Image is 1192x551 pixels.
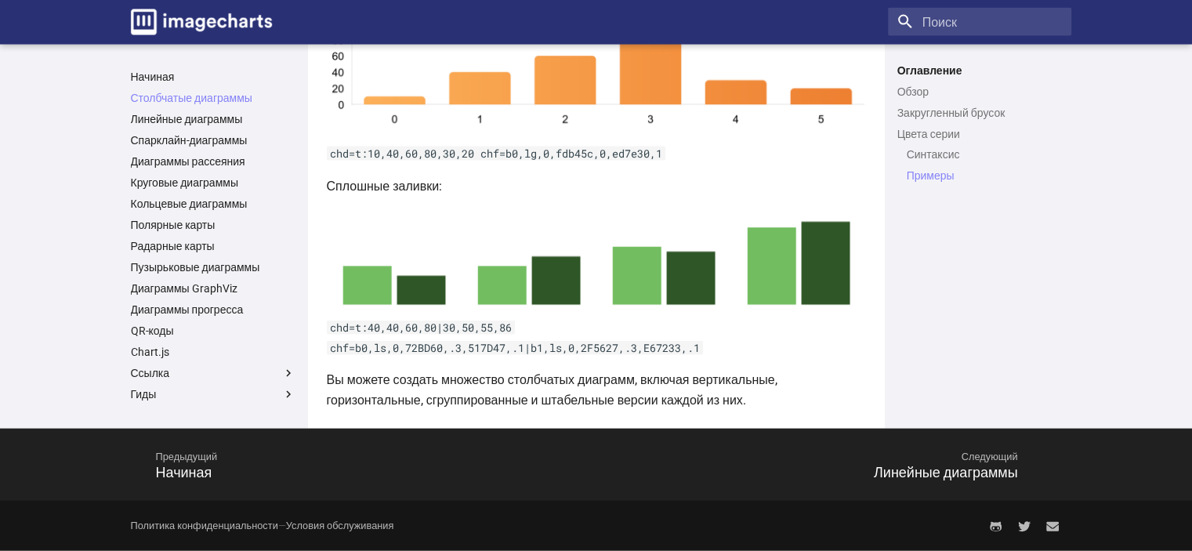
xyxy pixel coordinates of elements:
[327,208,866,305] img: диаграмма
[131,408,173,421] font: Галерея
[907,148,960,161] font: Синтаксис
[131,113,243,125] font: Линейные диаграммы
[327,321,703,355] code: chd=t:40,40,60,80|30,50,55,86 chf=b0,ls,0,72BD60,.3,517D47,.1|b1,ls,0,2F5627,.3,E67233,.1
[131,346,169,358] font: Chart.js
[888,63,1071,183] nav: Оглавление
[897,85,929,98] font: Обзор
[897,64,962,77] font: Оглавление
[897,107,1005,119] font: Закругленный брусок
[131,134,248,147] font: Спарклайн-диаграммы
[131,70,295,84] a: Начиная
[131,155,245,168] font: Диаграммы рассеяния
[131,324,295,338] a: QR-коды
[131,133,295,147] a: Спарклайн-диаграммы
[131,345,295,359] a: Chart.js
[131,218,295,232] a: Полярные карты
[327,34,866,131] img: диаграмма
[131,154,295,169] a: Диаграммы рассеяния
[131,92,252,104] font: Столбчатые диаграммы
[888,8,1071,36] input: Поиск
[131,112,295,126] a: Линейные диаграммы
[131,388,157,401] font: Гиды
[131,303,295,317] a: Диаграммы прогресса
[131,260,295,274] a: Пузырьковые диаграммы
[131,9,272,35] img: логотип
[131,261,260,274] font: Пузырьковые диаграммы
[897,128,960,140] font: Цвета серии
[131,520,278,531] a: Политика конфиденциальности
[907,169,1062,183] a: Примеры
[327,179,443,194] font: Сплошные заливки:
[131,324,174,337] font: QR-коды
[897,85,1062,99] a: Обзор
[131,198,248,210] font: Кольцевые диаграммы
[962,451,1018,462] font: Следующий
[897,147,1062,183] nav: Цвета серии
[156,451,218,462] font: Предыдущий
[327,372,777,408] font: Вы можете создать множество столбчатых диаграмм, включая вертикальные, горизонтальные, сгруппиров...
[131,176,295,190] a: Круговые диаграммы
[131,240,215,252] font: Радарные карты
[897,106,1062,120] a: Закругленный брусок
[907,169,955,182] font: Примеры
[131,176,238,189] font: Круговые диаграммы
[131,282,237,295] font: Диаграммы GraphViz
[121,432,596,498] a: ПредыдущийНачиная
[278,520,286,531] font: —
[131,219,216,231] font: Полярные карты
[131,71,175,83] font: Начиная
[596,432,1071,498] a: СледующийЛинейные диаграммы
[897,127,1062,141] a: Цвета серии
[131,281,295,295] a: Диаграммы GraphViz
[131,367,170,379] font: Ссылка
[131,239,295,253] a: Радарные карты
[286,520,394,531] a: Условия обслуживания
[327,147,665,161] code: chd=t:10,40,60,80,30,20 chf=b0,lg,0,fdb45c,0,ed7e30,1
[907,147,1062,161] a: Синтаксис
[131,197,295,211] a: Кольцевые диаграммы
[131,408,295,422] a: Галерея
[125,3,278,42] a: Документация по Image-Charts
[131,303,244,316] font: Диаграммы прогресса
[131,91,295,105] a: Столбчатые диаграммы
